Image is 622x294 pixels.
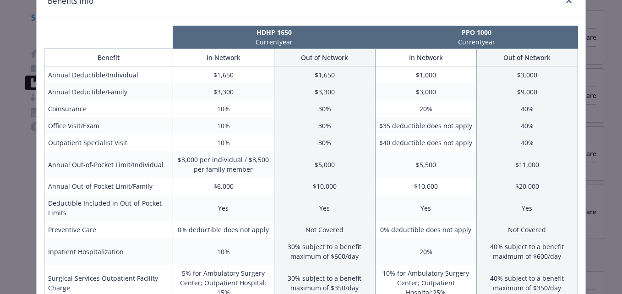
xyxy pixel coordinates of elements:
td: Annual Out-of-Pocket Limit/Family [44,178,173,195]
td: $40 deductible does not apply [375,134,476,151]
td: 20% [375,100,476,117]
td: Deductible Included in Out-of-Pocket Limits [44,195,173,221]
td: Coinsurance [44,100,173,117]
td: $35 deductible does not apply [375,117,476,134]
td: Not Covered [274,221,375,238]
td: 30% [274,100,375,117]
th: In Network [173,49,274,66]
td: 10% [173,238,274,265]
td: $1,650 [274,66,375,84]
p: HDHP 1650 [175,27,373,37]
p: Current year [377,37,576,47]
td: 20% [375,238,476,265]
td: $3,300 [173,83,274,100]
th: In Network [375,49,476,66]
td: $1,650 [173,66,274,84]
td: 40% subject to a benefit maximum of $600/day [476,238,578,265]
th: intentionally left blank [44,26,173,49]
td: Yes [375,195,476,221]
td: 10% [173,134,274,151]
td: $3,000 [375,83,476,100]
th: Benefit [44,49,173,66]
td: Yes [173,195,274,221]
td: 30% subject to a benefit maximum of $600/day [274,238,375,265]
td: $3,000 per individual / $3,500 per family member [173,151,274,178]
th: Out of Network [274,49,375,66]
td: $5,500 [375,151,476,178]
td: Annual Deductible/Individual [44,66,173,84]
td: 40% [476,100,578,117]
td: $6,000 [173,178,274,195]
td: 0% deductible does not apply [375,221,476,238]
td: Office Visit/Exam [44,117,173,134]
td: $3,300 [274,83,375,100]
td: 40% [476,134,578,151]
td: Preventive Care [44,221,173,238]
td: $20,000 [476,178,578,195]
td: $5,000 [274,151,375,178]
td: Yes [476,195,578,221]
td: 30% [274,117,375,134]
td: $1,000 [375,66,476,84]
td: Annual Out-of-Pocket Limit/Individual [44,151,173,178]
td: 0% deductible does not apply [173,221,274,238]
td: $10,000 [375,178,476,195]
td: Annual Deductible/Family [44,83,173,100]
td: $9,000 [476,83,578,100]
td: 10% [173,117,274,134]
p: PPO 1000 [377,27,576,37]
th: Out of Network [476,49,578,66]
td: 40% [476,117,578,134]
td: $11,000 [476,151,578,178]
td: Outpatient Specialist Visit [44,134,173,151]
td: Inpatient Hospitalization [44,238,173,265]
td: 10% [173,100,274,117]
p: Current year [175,37,373,47]
td: 30% [274,134,375,151]
td: $10,000 [274,178,375,195]
td: Yes [274,195,375,221]
td: Not Covered [476,221,578,238]
td: $3,000 [476,66,578,84]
